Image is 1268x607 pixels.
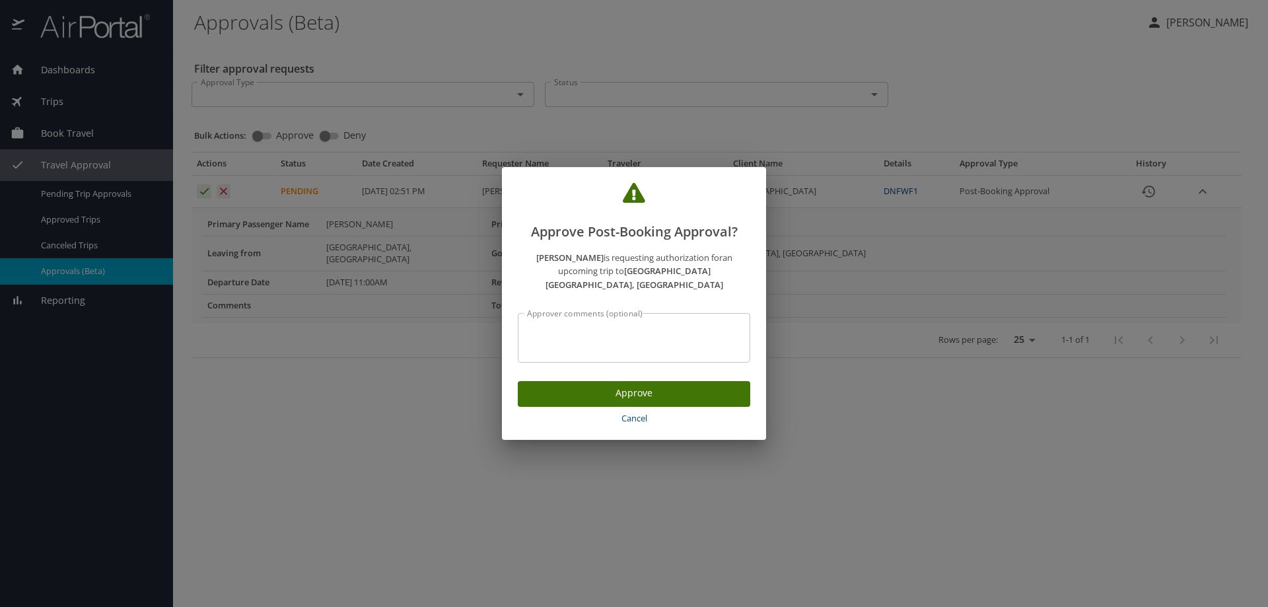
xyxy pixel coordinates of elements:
strong: [PERSON_NAME] [536,252,604,264]
strong: [GEOGRAPHIC_DATA] [GEOGRAPHIC_DATA], [GEOGRAPHIC_DATA] [546,265,723,291]
p: is requesting authorization for an upcoming trip to [518,251,750,292]
h2: Approve Post-Booking Approval? [518,183,750,242]
span: Approve [528,385,740,402]
span: Cancel [523,411,745,426]
button: Approve [518,381,750,407]
button: Cancel [518,407,750,430]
